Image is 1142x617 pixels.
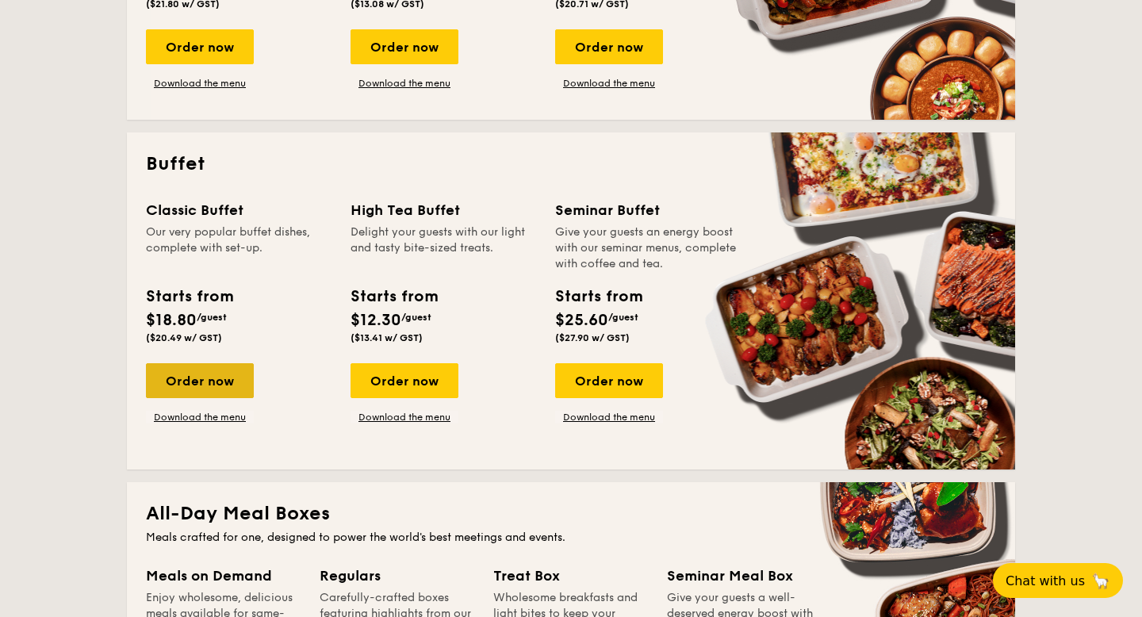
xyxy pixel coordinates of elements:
[555,29,663,64] div: Order now
[555,363,663,398] div: Order now
[351,332,423,343] span: ($13.41 w/ GST)
[146,29,254,64] div: Order now
[555,199,741,221] div: Seminar Buffet
[555,311,608,330] span: $25.60
[320,565,474,587] div: Regulars
[146,332,222,343] span: ($20.49 w/ GST)
[146,151,996,177] h2: Buffet
[993,563,1123,598] button: Chat with us🦙
[146,501,996,527] h2: All-Day Meal Boxes
[555,285,642,308] div: Starts from
[146,224,331,272] div: Our very popular buffet dishes, complete with set-up.
[146,363,254,398] div: Order now
[351,199,536,221] div: High Tea Buffet
[351,363,458,398] div: Order now
[146,565,301,587] div: Meals on Demand
[351,311,401,330] span: $12.30
[146,530,996,546] div: Meals crafted for one, designed to power the world's best meetings and events.
[555,332,630,343] span: ($27.90 w/ GST)
[608,312,638,323] span: /guest
[555,411,663,423] a: Download the menu
[401,312,431,323] span: /guest
[351,411,458,423] a: Download the menu
[351,29,458,64] div: Order now
[146,199,331,221] div: Classic Buffet
[351,224,536,272] div: Delight your guests with our light and tasty bite-sized treats.
[1091,572,1110,590] span: 🦙
[146,411,254,423] a: Download the menu
[146,311,197,330] span: $18.80
[1006,573,1085,588] span: Chat with us
[351,77,458,90] a: Download the menu
[555,224,741,272] div: Give your guests an energy boost with our seminar menus, complete with coffee and tea.
[146,77,254,90] a: Download the menu
[197,312,227,323] span: /guest
[351,285,437,308] div: Starts from
[555,77,663,90] a: Download the menu
[493,565,648,587] div: Treat Box
[146,285,232,308] div: Starts from
[667,565,822,587] div: Seminar Meal Box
